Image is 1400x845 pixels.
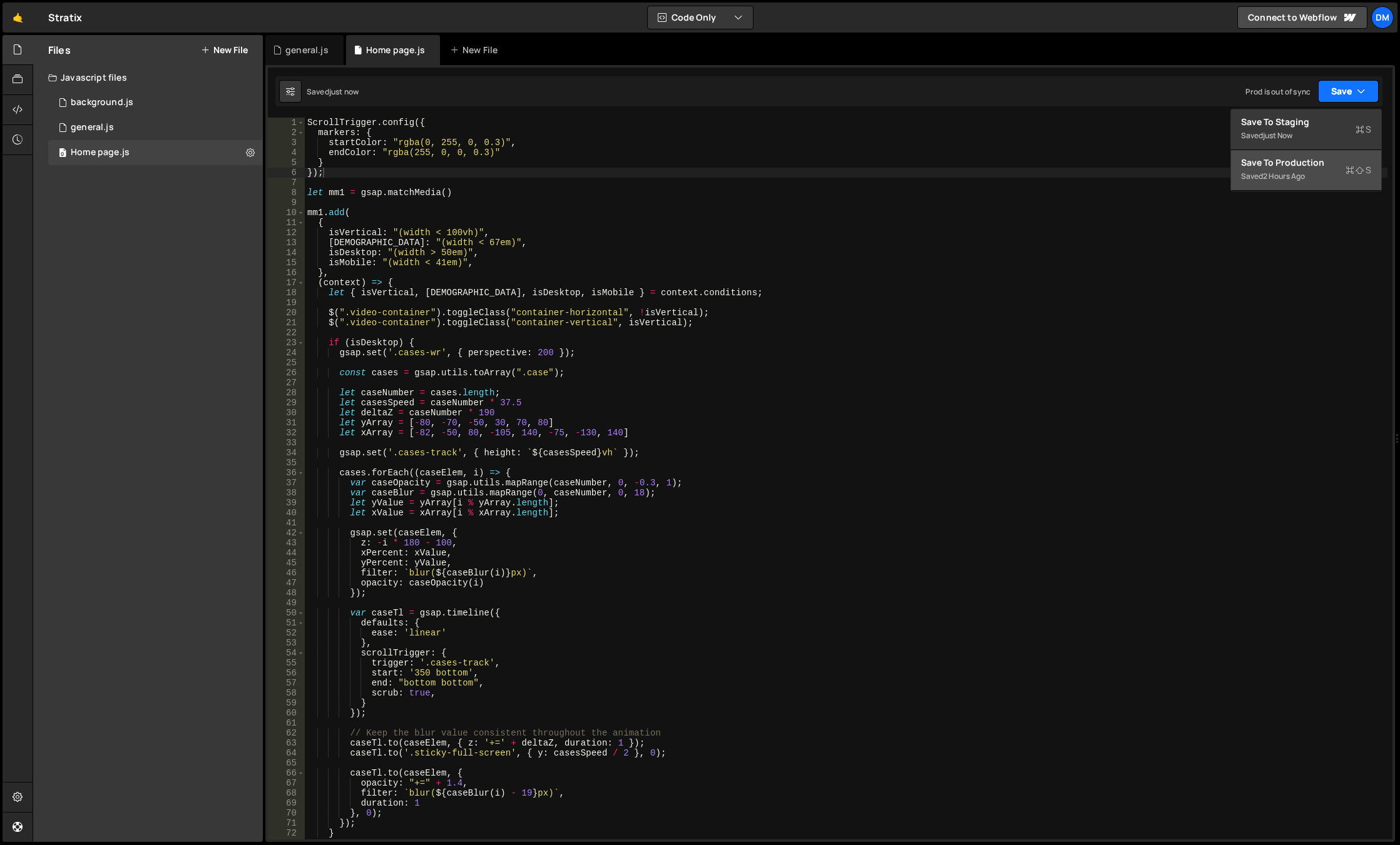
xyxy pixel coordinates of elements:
[268,418,305,428] div: 31
[71,147,130,158] div: Home page.js
[33,65,263,90] div: Javascript files
[59,149,66,159] span: 0
[268,548,305,558] div: 44
[268,178,305,188] div: 7
[268,238,305,248] div: 13
[268,278,305,288] div: 17
[268,158,305,168] div: 5
[268,538,305,548] div: 43
[1263,130,1292,141] div: just now
[285,44,329,56] div: general.js
[268,128,305,138] div: 2
[268,638,305,648] div: 53
[268,288,305,298] div: 18
[268,448,305,458] div: 34
[268,768,305,778] div: 66
[268,218,305,228] div: 11
[268,508,305,518] div: 40
[268,818,305,828] div: 71
[268,708,305,718] div: 60
[268,378,305,388] div: 27
[1241,156,1371,169] div: Save to Production
[48,115,263,140] div: 16575/45802.js
[268,658,305,668] div: 55
[268,808,305,818] div: 70
[268,268,305,278] div: 16
[268,458,305,468] div: 35
[268,628,305,638] div: 52
[268,798,305,808] div: 69
[268,308,305,318] div: 20
[268,348,305,358] div: 24
[648,6,753,29] button: Code Only
[268,488,305,498] div: 38
[71,97,133,108] div: background.js
[268,578,305,588] div: 47
[307,86,359,97] div: Saved
[268,248,305,258] div: 14
[1241,169,1371,184] div: Saved
[268,118,305,128] div: 1
[450,44,503,56] div: New File
[268,388,305,398] div: 28
[268,338,305,348] div: 23
[268,568,305,578] div: 46
[268,428,305,438] div: 32
[1231,109,1381,150] button: Save to StagingS Savedjust now
[268,478,305,488] div: 37
[268,188,305,198] div: 8
[3,3,33,33] a: 🤙
[268,598,305,608] div: 49
[268,298,305,308] div: 19
[268,678,305,688] div: 57
[268,198,305,208] div: 9
[268,618,305,628] div: 51
[268,728,305,738] div: 62
[1263,171,1305,181] div: 2 hours ago
[48,10,82,25] div: Stratix
[1237,6,1367,29] a: Connect to Webflow
[1318,80,1379,103] button: Save
[268,738,305,748] div: 63
[268,588,305,598] div: 48
[1346,164,1371,176] span: S
[268,668,305,678] div: 56
[268,688,305,698] div: 58
[268,758,305,768] div: 65
[201,45,248,55] button: New File
[268,228,305,238] div: 12
[268,528,305,538] div: 42
[1245,86,1311,97] div: Prod is out of sync
[268,788,305,798] div: 68
[1241,116,1371,128] div: Save to Staging
[268,398,305,408] div: 29
[1241,128,1371,143] div: Saved
[71,122,114,133] div: general.js
[268,208,305,218] div: 10
[1230,109,1382,191] div: Code Only
[268,698,305,708] div: 59
[48,43,71,57] h2: Files
[366,44,425,56] div: Home page.js
[268,828,305,838] div: 72
[48,140,263,165] div: 16575/45977.js
[268,148,305,158] div: 4
[1356,123,1371,136] span: S
[268,468,305,478] div: 36
[329,86,359,97] div: just now
[268,778,305,788] div: 67
[268,328,305,338] div: 22
[268,518,305,528] div: 41
[268,558,305,568] div: 45
[268,718,305,728] div: 61
[268,608,305,618] div: 50
[268,318,305,328] div: 21
[268,438,305,448] div: 33
[268,258,305,268] div: 15
[268,368,305,378] div: 26
[268,138,305,148] div: 3
[48,90,263,115] div: 16575/45066.js
[1371,6,1394,29] div: Dm
[268,748,305,758] div: 64
[1231,150,1381,191] button: Save to ProductionS Saved2 hours ago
